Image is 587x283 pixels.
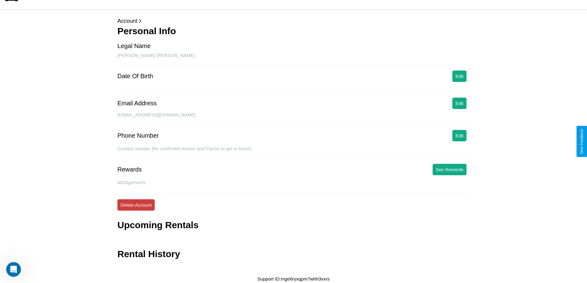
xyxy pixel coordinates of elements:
[117,112,470,124] div: [EMAIL_ADDRESS][DOMAIN_NAME]
[452,98,467,109] button: Edit
[117,178,470,187] p: 4033 goPoints
[580,129,584,154] div: Give Feedback
[117,146,470,158] div: Contact number (for confirmed renters and CarGo to get in touch).
[117,132,159,139] div: Phone Number
[117,220,198,230] h3: Upcoming Rentals
[433,164,467,175] button: See Rewards
[117,166,142,173] div: Rewards
[257,275,329,283] p: Support ID: mge6ryxqpm7whh3vxrs
[6,262,21,277] iframe: Intercom live chat
[117,53,470,64] div: [PERSON_NAME] [PERSON_NAME]
[117,42,151,50] div: Legal Name
[452,71,467,82] button: Edit
[117,26,470,36] h3: Personal Info
[117,199,155,211] button: Delete Account
[117,16,470,26] p: Account
[117,100,157,107] div: Email Address
[452,130,467,141] button: Edit
[117,249,180,259] h3: Rental History
[117,73,153,80] div: Date Of Birth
